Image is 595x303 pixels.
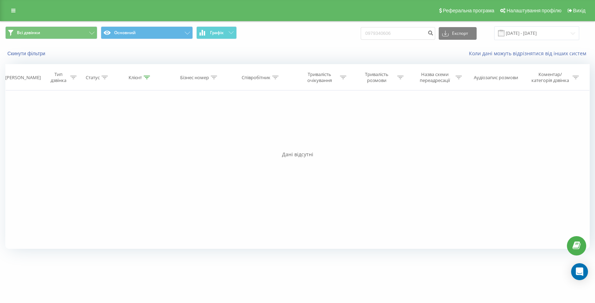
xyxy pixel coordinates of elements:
button: Всі дзвінки [5,26,97,39]
div: Назва схеми переадресації [416,71,454,83]
div: Open Intercom Messenger [571,263,588,280]
div: Коментар/категорія дзвінка [530,71,571,83]
div: Співробітник [242,75,270,81]
button: Скинути фільтри [5,50,49,57]
div: Тривалість очікування [301,71,338,83]
div: Статус [86,75,100,81]
span: Графік [210,30,224,35]
button: Основний [101,26,193,39]
span: Налаштування профілю [506,8,561,13]
div: Дані відсутні [5,151,590,158]
div: Аудіозапис розмови [474,75,518,81]
span: Вихід [573,8,586,13]
a: Коли дані можуть відрізнятися вiд інших систем [469,50,590,57]
span: Реферальна програма [443,8,495,13]
span: Всі дзвінки [17,30,40,36]
div: [PERSON_NAME] [5,75,41,81]
div: Тип дзвінка [48,71,68,83]
div: Бізнес номер [180,75,209,81]
button: Експорт [439,27,477,40]
div: Тривалість розмови [358,71,395,83]
div: Клієнт [129,75,142,81]
input: Пошук за номером [361,27,435,40]
button: Графік [196,26,237,39]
